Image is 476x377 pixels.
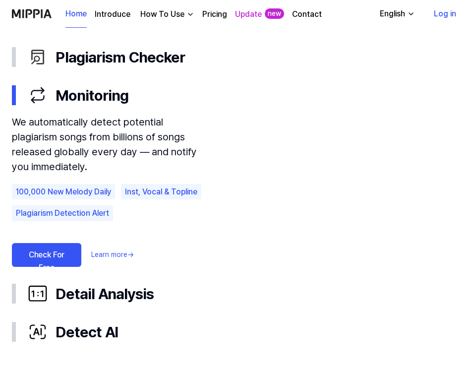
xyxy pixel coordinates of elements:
div: Monitoring [12,115,464,275]
button: English [372,4,421,24]
button: Detect AI [12,313,464,351]
div: English [378,8,407,20]
div: new [265,8,284,19]
a: Home [65,0,87,28]
div: Monitoring [28,84,464,107]
button: How To Use [138,8,194,20]
a: Pricing [202,8,227,20]
button: Monitoring [12,76,464,115]
img: down [186,10,194,18]
div: Detail Analysis [28,283,464,305]
div: Inst, Vocal & Topline [121,184,201,200]
div: Detect AI [28,321,464,343]
button: Detail Analysis [12,275,464,313]
button: Plagiarism Checker [12,38,464,76]
div: We automatically detect potential plagiarism songs from billions of songs released globally every... [12,115,206,174]
a: Check For Free [12,243,81,267]
a: Update [235,8,262,20]
a: Introduce [95,8,130,20]
div: How To Use [138,8,186,20]
div: 100,000 New Melody Daily [12,184,115,200]
a: Learn more→ [91,250,134,260]
div: Plagiarism Checker [28,46,464,68]
a: Contact [292,8,322,20]
div: Plagiarism Detection Alert [12,205,113,221]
